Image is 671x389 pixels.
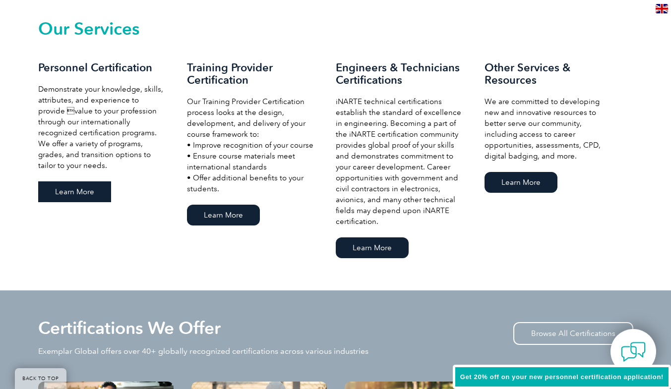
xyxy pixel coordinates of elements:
[485,61,613,86] h3: Other Services & Resources
[38,21,633,37] h2: Our Services
[336,96,465,227] p: iNARTE technical certifications establish the standard of excellence in engineering. Becoming a p...
[38,181,111,202] a: Learn More
[38,320,221,336] h2: Certifications We Offer
[656,4,668,13] img: en
[187,61,316,86] h3: Training Provider Certification
[187,96,316,194] p: Our Training Provider Certification process looks at the design, development, and delivery of you...
[38,61,167,74] h3: Personnel Certification
[485,96,613,162] p: We are committed to developing new and innovative resources to better serve our community, includ...
[621,339,646,364] img: contact-chat.png
[460,373,664,381] span: Get 20% off on your new personnel certification application!
[15,368,66,389] a: BACK TO TOP
[336,61,465,86] h3: Engineers & Technicians Certifications
[38,346,368,357] p: Exemplar Global offers over 40+ globally recognized certifications across various industries
[513,322,633,345] a: Browse All Certifications
[485,172,557,193] a: Learn More
[336,237,409,258] a: Learn More
[38,84,167,171] p: Demonstrate your knowledge, skills, attributes, and experience to provide value to your professi...
[187,205,260,225] a: Learn More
